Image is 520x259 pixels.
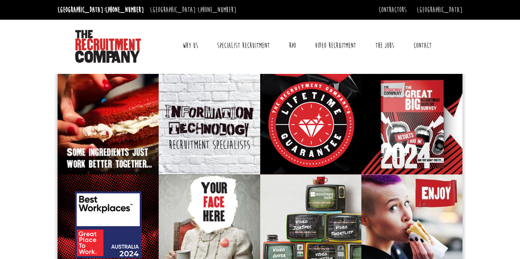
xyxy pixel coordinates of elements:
[309,35,362,56] a: Video Recruitment
[283,35,302,56] a: RPO
[198,5,236,14] a: [PHONE_NUMBER]
[176,35,204,56] a: Why Us
[379,5,407,14] a: Contractors
[75,30,141,63] img: The Recruitment Company
[148,3,238,16] li: [GEOGRAPHIC_DATA]:
[105,5,144,14] a: [PHONE_NUMBER]
[407,35,438,56] a: Contact
[55,3,146,16] li: [GEOGRAPHIC_DATA]:
[417,5,462,14] a: [GEOGRAPHIC_DATA]
[211,35,276,56] a: Specialist Recruitment
[369,35,400,56] a: The Jobs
